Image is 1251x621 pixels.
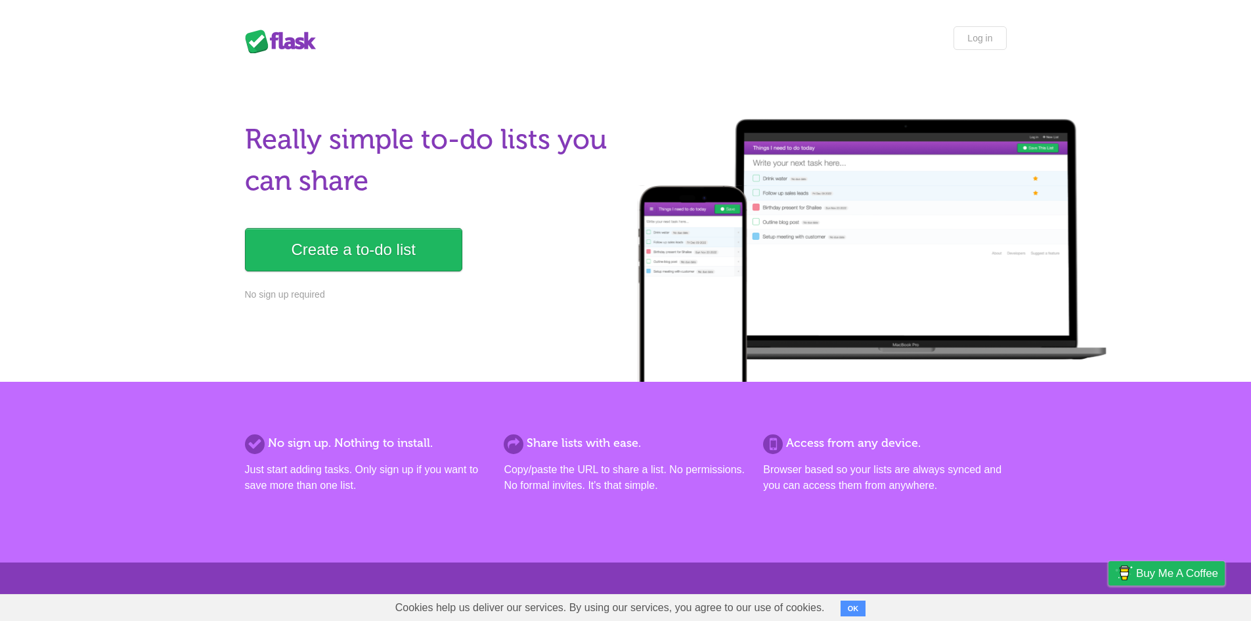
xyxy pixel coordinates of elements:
[504,434,747,452] h2: Share lists with ease.
[245,462,488,494] p: Just start adding tasks. Only sign up if you want to save more than one list.
[245,228,462,271] a: Create a to-do list
[504,462,747,494] p: Copy/paste the URL to share a list. No permissions. No formal invites. It's that simple.
[841,601,866,616] button: OK
[763,462,1006,494] p: Browser based so your lists are always synced and you can access them from anywhere.
[245,434,488,452] h2: No sign up. Nothing to install.
[382,595,838,621] span: Cookies help us deliver our services. By using our services, you agree to our use of cookies.
[763,434,1006,452] h2: Access from any device.
[245,30,324,53] div: Flask Lists
[1136,562,1218,585] span: Buy me a coffee
[954,26,1006,50] a: Log in
[1115,562,1133,584] img: Buy me a coffee
[245,119,618,202] h1: Really simple to-do lists you can share
[245,288,618,302] p: No sign up required
[1108,561,1225,586] a: Buy me a coffee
